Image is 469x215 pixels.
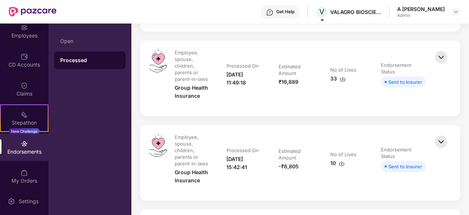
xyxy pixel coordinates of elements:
div: VALAGRO BIOSCIENCES [330,8,382,15]
div: Group Health Insurance [175,168,212,184]
img: svg+xml;base64,PHN2ZyBpZD0iRW5kb3JzZW1lbnRzIiB4bWxucz0iaHR0cDovL3d3dy53My5vcmcvMjAwMC9zdmciIHdpZH... [21,140,28,147]
div: [DATE] 11:49:18 [226,71,263,87]
div: 33 [330,75,346,83]
img: svg+xml;base64,PHN2ZyBpZD0iTXlfT3JkZXJzIiBkYXRhLW5hbWU9Ik15IE9yZGVycyIgeG1sbnM9Imh0dHA6Ly93d3cudz... [21,169,28,176]
img: svg+xml;base64,PHN2ZyBpZD0iRG93bmxvYWQtMzJ4MzIiIHhtbG5zPSJodHRwOi8vd3d3LnczLm9yZy8yMDAwL3N2ZyIgd2... [339,161,345,166]
div: Get Help [276,9,294,15]
img: svg+xml;base64,PHN2ZyBpZD0iQmFjay0zMngzMiIgeG1sbnM9Imh0dHA6Ly93d3cudzMub3JnLzIwMDAvc3ZnIiB3aWR0aD... [433,134,449,150]
img: svg+xml;base64,PHN2ZyBpZD0iQmFjay0zMngzMiIgeG1sbnM9Imh0dHA6Ly93d3cudzMub3JnLzIwMDAvc3ZnIiB3aWR0aD... [433,49,449,65]
div: Endorsement Status [381,146,424,160]
img: svg+xml;base64,PHN2ZyB4bWxucz0iaHR0cDovL3d3dy53My5vcmcvMjAwMC9zdmciIHdpZHRoPSIyMSIgaGVpZ2h0PSIyMC... [21,111,28,118]
div: Admin [397,12,445,18]
div: Employee, spouse, children, parents or parent-in-laws [175,134,210,167]
div: Processed On [226,62,259,69]
div: No of Lives [330,67,356,73]
div: [DATE] 15:42:41 [226,155,263,171]
div: 10 [330,159,345,167]
img: svg+xml;base64,PHN2ZyBpZD0iRW1wbG95ZWVzIiB4bWxucz0iaHR0cDovL3d3dy53My5vcmcvMjAwMC9zdmciIHdpZHRoPS... [21,24,28,31]
div: Processed [60,57,120,64]
img: svg+xml;base64,PHN2ZyBpZD0iRG93bmxvYWQtMzJ4MzIiIHhtbG5zPSJodHRwOi8vd3d3LnczLm9yZy8yMDAwL3N2ZyIgd2... [340,76,346,82]
div: New Challenge [9,128,40,134]
span: V [319,7,324,16]
img: svg+xml;base64,PHN2ZyB4bWxucz0iaHR0cDovL3d3dy53My5vcmcvMjAwMC9zdmciIHdpZHRoPSI0OS4zMiIgaGVpZ2h0PS... [149,134,167,157]
div: Employee, spouse, children, parents or parent-in-laws [175,49,210,82]
img: svg+xml;base64,PHN2ZyBpZD0iU2V0dGluZy0yMHgyMCIgeG1sbnM9Imh0dHA6Ly93d3cudzMub3JnLzIwMDAvc3ZnIiB3aW... [8,198,15,205]
div: Open [60,38,120,44]
img: svg+xml;base64,PHN2ZyBpZD0iQ2xhaW0iIHhtbG5zPSJodHRwOi8vd3d3LnczLm9yZy8yMDAwL3N2ZyIgd2lkdGg9IjIwIi... [21,82,28,89]
div: -₹6,805 [279,162,299,171]
img: svg+xml;base64,PHN2ZyB4bWxucz0iaHR0cDovL3d3dy53My5vcmcvMjAwMC9zdmciIHdpZHRoPSI0OS4zMiIgaGVpZ2h0PS... [149,49,167,72]
img: svg+xml;base64,PHN2ZyBpZD0iRHJvcGRvd24tMzJ4MzIiIHhtbG5zPSJodHRwOi8vd3d3LnczLm9yZy8yMDAwL3N2ZyIgd2... [453,9,459,15]
img: svg+xml;base64,PHN2ZyBpZD0iSGVscC0zMngzMiIgeG1sbnM9Imh0dHA6Ly93d3cudzMub3JnLzIwMDAvc3ZnIiB3aWR0aD... [266,9,273,16]
div: Endorsement Status [381,62,424,75]
div: Settings [17,198,41,205]
div: A [PERSON_NAME] [397,6,445,12]
img: svg+xml;base64,PHN2ZyBpZD0iQ0RfQWNjb3VudHMiIGRhdGEtbmFtZT0iQ0QgQWNjb3VudHMiIHhtbG5zPSJodHRwOi8vd3... [21,53,28,60]
div: Sent to insurer [388,162,422,171]
img: New Pazcare Logo [9,7,57,17]
div: Stepathon [1,119,48,126]
div: ₹16,889 [279,78,298,86]
div: Group Health Insurance [175,84,212,100]
div: Sent to insurer [388,78,422,86]
div: Estimated Amount [279,63,314,76]
div: Estimated Amount [279,148,314,161]
div: Processed On [226,147,259,154]
div: No of Lives [330,151,356,158]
